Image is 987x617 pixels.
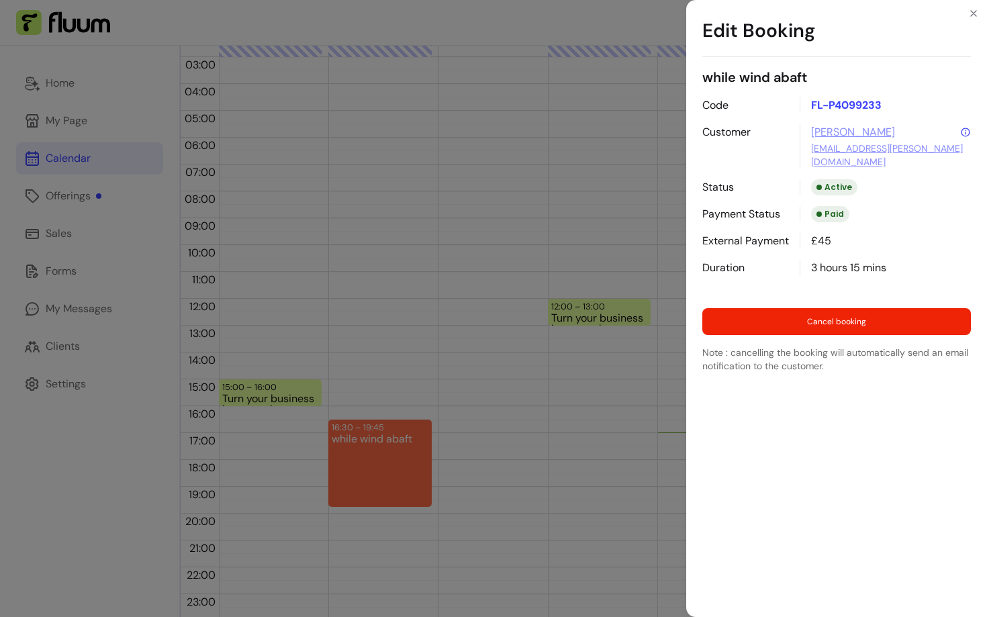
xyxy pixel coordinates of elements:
[702,346,971,373] p: Note : cancelling the booking will automatically send an email notification to the customer.
[702,308,971,335] button: Cancel booking
[702,260,789,276] p: Duration
[811,206,849,222] div: Paid
[702,68,971,87] p: while wind abaft
[963,3,984,24] button: Close
[702,97,789,113] p: Code
[702,206,789,222] p: Payment Status
[811,124,895,140] a: [PERSON_NAME]
[800,233,971,249] div: £45
[811,142,971,169] a: [EMAIL_ADDRESS][PERSON_NAME][DOMAIN_NAME]
[800,97,971,113] p: FL-P4099233
[702,233,789,249] p: External Payment
[702,5,971,57] h1: Edit Booking
[702,179,789,195] p: Status
[811,179,857,195] div: Active
[702,124,789,169] p: Customer
[800,260,971,276] div: 3 hours 15 mins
